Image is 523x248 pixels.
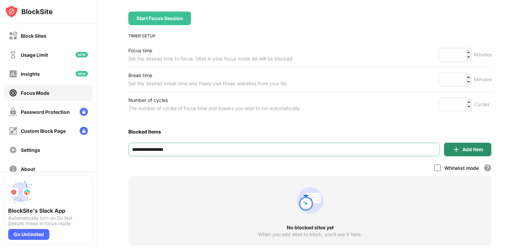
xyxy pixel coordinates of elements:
[444,165,479,171] div: Whitelist mode
[128,79,288,88] div: Set the desired break time and freely visit those websites from your list.
[9,146,17,154] img: settings-off.svg
[462,147,483,152] div: Add Item
[294,184,327,217] div: animation
[21,147,40,153] div: Settings
[128,129,492,135] div: Blocked Items
[80,127,88,135] img: lock-menu.svg
[8,207,89,214] div: BlockSite's Slack App
[21,166,35,172] div: About
[8,229,49,240] div: Go Unlimited
[21,128,66,134] div: Custom Block Page
[474,75,492,84] div: Minutes
[128,47,294,55] div: Focus time
[128,225,492,230] div: No blocked sites yet
[9,165,17,173] img: about-off.svg
[9,51,17,59] img: time-usage-off.svg
[9,108,17,116] img: password-protection-off.svg
[128,71,288,79] div: Break time
[128,33,492,38] div: TIMER SETUP
[128,104,301,112] div: The number of cycles of focus time and breaks you wish to run automatically.
[474,100,492,108] div: Cycles
[21,90,49,96] div: Focus Mode
[128,55,294,63] div: Set the desired time to focus. Sites in your focus mode list will be blocked.
[8,180,33,205] img: push-slack.svg
[80,108,88,116] img: lock-menu.svg
[258,232,362,237] div: When you add sites to block, you’ll see it here.
[9,89,17,97] img: focus-on.svg
[21,109,70,115] div: Password Protection
[9,32,17,40] img: block-off.svg
[76,71,88,76] img: new-icon.svg
[8,215,89,226] div: Automatically turn on Do Not Disturb mode in focus mode
[128,96,301,104] div: Number of cycles
[21,52,48,58] div: Usage Limit
[76,52,88,57] img: new-icon.svg
[9,127,17,135] img: customize-block-page-off.svg
[9,70,17,78] img: insights-off.svg
[21,71,40,77] div: Insights
[5,5,53,18] img: logo-blocksite.svg
[21,33,46,39] div: Block Sites
[137,16,183,21] div: Start Focus Session
[474,51,492,59] div: Minutes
